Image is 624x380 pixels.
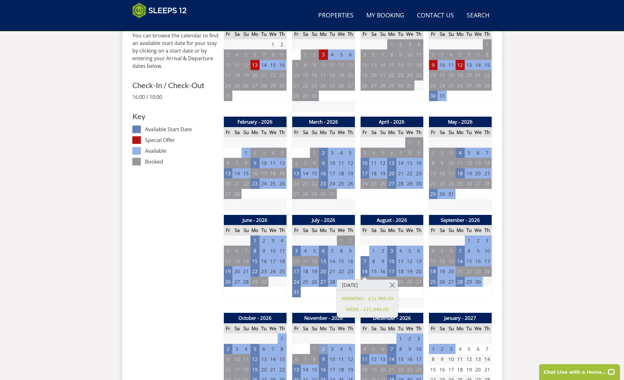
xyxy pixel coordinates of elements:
td: 26 [360,81,369,91]
td: 23 [250,178,259,189]
td: 2 [319,148,328,158]
td: 17 [328,168,337,179]
a: My Booking [364,9,407,23]
td: 4 [369,148,378,158]
td: 2 [396,39,405,50]
td: 9 [429,60,438,70]
a: Contact Us [414,9,457,23]
td: 2 [278,39,287,50]
td: 10 [447,158,456,168]
td: 21 [483,168,492,179]
td: 5 [337,49,346,60]
td: 21 [260,70,268,81]
th: May - 2026 [429,117,492,127]
th: Su [310,29,319,39]
td: 11 [456,158,464,168]
td: 24 [438,81,446,91]
td: 7 [378,49,387,60]
td: 6 [292,158,301,168]
a: WEEK - £22,640.00 [341,306,394,313]
td: 28 [260,81,268,91]
th: Mo [456,127,464,138]
td: 1 [483,39,492,50]
td: 18 [456,168,464,179]
td: 26 [456,81,464,91]
td: 5 [278,148,287,158]
td: 24 [260,178,268,189]
th: Tu [260,127,268,138]
td: 14 [260,60,268,70]
th: April - 2026 [360,117,423,127]
p: Chat Live with a Human! [9,10,72,15]
th: Fr [224,29,232,39]
td: 7 [483,148,492,158]
td: 11 [268,158,277,168]
td: 17 [405,60,414,70]
td: 19 [360,70,369,81]
td: 17 [447,168,456,179]
td: 15 [242,168,250,179]
td: 2 [414,137,423,148]
td: 11 [414,49,423,60]
td: 30 [429,91,438,101]
td: 12 [378,158,387,168]
td: 9 [250,158,259,168]
td: 16 [438,168,446,179]
td: 15 [405,158,414,168]
td: 1 [429,148,438,158]
td: 12 [242,60,250,70]
td: 22 [310,178,319,189]
td: 16 [319,168,328,179]
td: 31 [224,91,232,101]
th: Tu [328,29,337,39]
td: 12 [360,60,369,70]
td: 24 [328,178,337,189]
td: 11 [447,60,456,70]
td: 26 [278,178,287,189]
td: 9 [438,158,446,168]
td: 28 [292,91,301,101]
th: Fr [360,29,369,39]
td: 5 [465,148,474,158]
td: 30 [396,81,405,91]
td: 2 [429,49,438,60]
td: 25 [414,70,423,81]
th: Sa [301,127,310,138]
td: 18 [414,60,423,70]
td: 10 [260,158,268,168]
th: March - 2026 [292,117,355,127]
td: 8 [268,49,277,60]
td: 24 [319,81,328,91]
th: Th [483,127,492,138]
td: 20 [292,178,301,189]
th: Sa [438,29,446,39]
td: 22 [405,168,414,179]
td: 14 [292,70,301,81]
th: Mo [250,127,259,138]
td: 5 [242,49,250,60]
td: 31 [405,81,414,91]
th: Fr [224,127,232,138]
td: 4 [414,39,423,50]
td: 14 [396,158,405,168]
th: Tu [396,127,405,138]
td: 29 [268,81,277,91]
td: 19 [456,70,464,81]
img: Sleeps 12 [132,3,187,18]
td: 30 [278,81,287,91]
td: 18 [369,168,378,179]
td: 25 [369,178,378,189]
th: We [268,127,277,138]
td: 4 [447,49,456,60]
td: 17 [224,70,232,81]
th: Th [346,127,355,138]
td: 21 [232,178,241,189]
td: 8 [405,148,414,158]
td: 22 [387,70,396,81]
td: 4 [328,49,337,60]
td: 20 [224,178,232,189]
td: 3 [447,148,456,158]
td: 4 [268,148,277,158]
td: 20 [474,168,482,179]
td: 28 [378,81,387,91]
